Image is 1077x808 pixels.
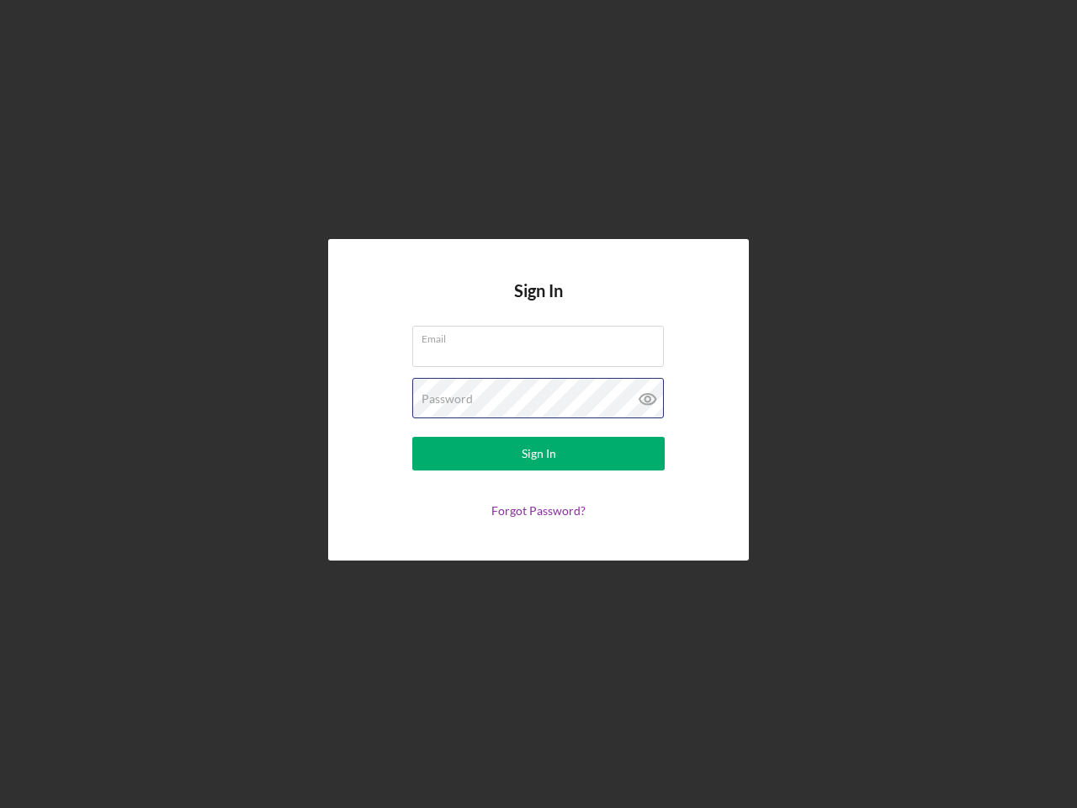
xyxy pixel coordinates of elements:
[522,437,556,470] div: Sign In
[422,327,664,345] label: Email
[422,392,473,406] label: Password
[491,503,586,518] a: Forgot Password?
[514,281,563,326] h4: Sign In
[412,437,665,470] button: Sign In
